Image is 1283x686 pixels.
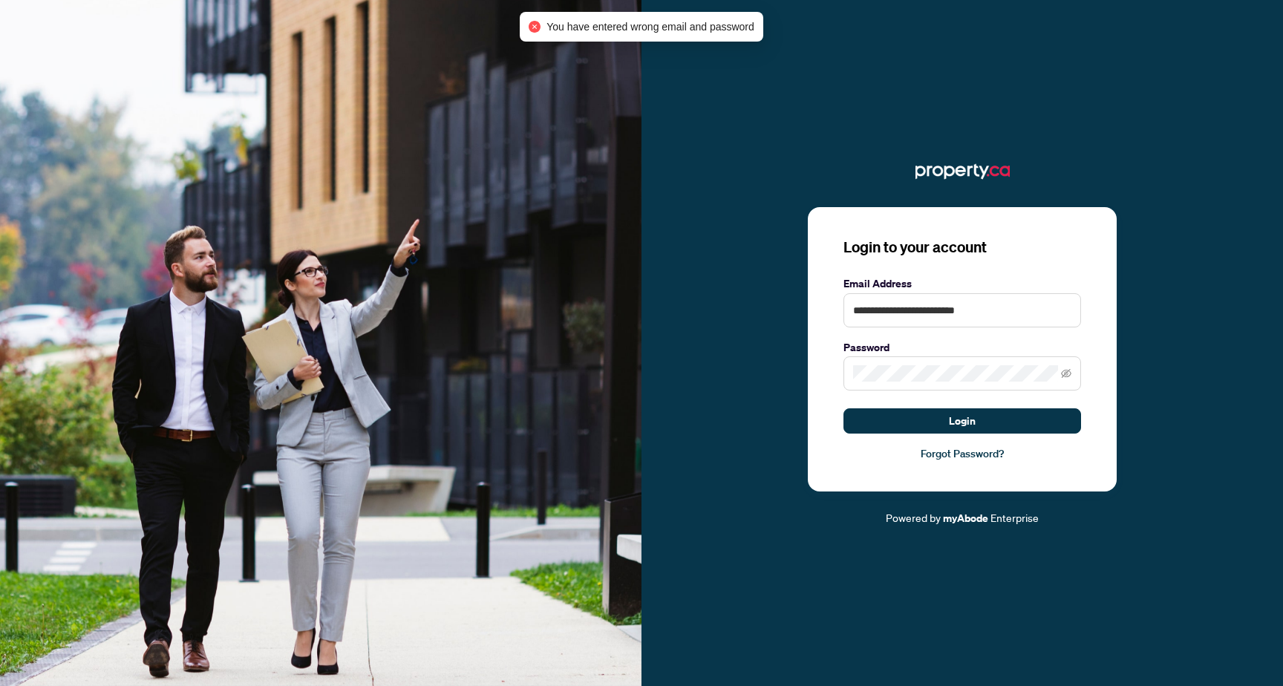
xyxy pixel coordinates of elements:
[915,160,1010,183] img: ma-logo
[949,409,976,433] span: Login
[546,19,754,35] span: You have entered wrong email and password
[843,275,1081,292] label: Email Address
[843,339,1081,356] label: Password
[990,511,1039,524] span: Enterprise
[843,445,1081,462] a: Forgot Password?
[843,237,1081,258] h3: Login to your account
[843,408,1081,434] button: Login
[1061,368,1071,379] span: eye-invisible
[943,510,988,526] a: myAbode
[529,21,541,33] span: close-circle
[886,511,941,524] span: Powered by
